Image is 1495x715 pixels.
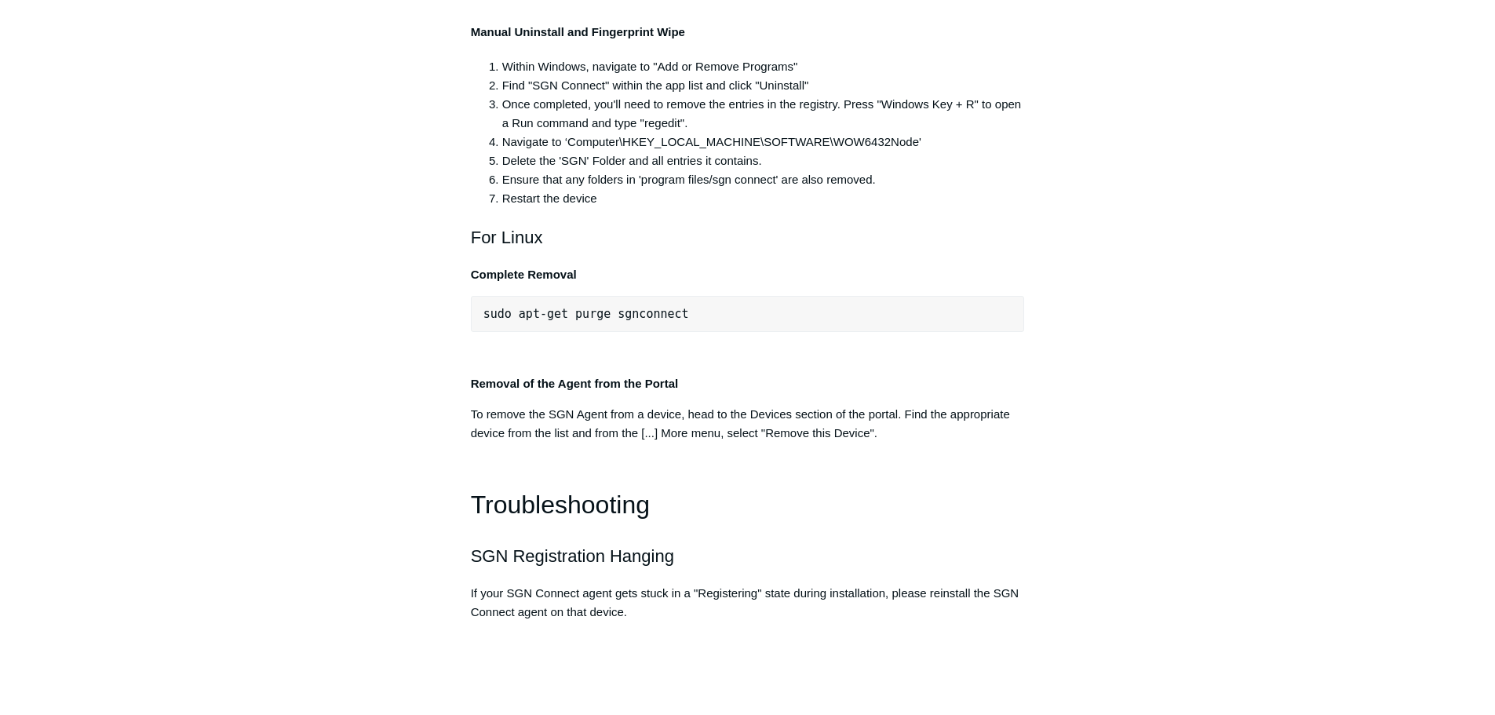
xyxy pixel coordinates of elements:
li: Navigate to ‘Computer\HKEY_LOCAL_MACHINE\SOFTWARE\WOW6432Node' [502,133,1025,151]
span: To remove the SGN Agent from a device, head to the Devices section of the portal. Find the approp... [471,407,1010,440]
h2: For Linux [471,224,1025,251]
strong: Manual Uninstall and Fingerprint Wipe [471,25,685,38]
strong: Complete Removal [471,268,577,281]
li: Find "SGN Connect" within the app list and click "Uninstall" [502,76,1025,95]
li: Once completed, you'll need to remove the entries in the registry. Press "Windows Key + R" to ope... [502,95,1025,133]
span: If your SGN Connect agent gets stuck in a "Registering" state during installation, please reinsta... [471,586,1019,618]
strong: Removal of the Agent from the Portal [471,377,678,390]
li: Ensure that any folders in 'program files/sgn connect' are also removed. [502,170,1025,189]
h2: SGN Registration Hanging [471,542,1025,570]
li: Within Windows, navigate to "Add or Remove Programs" [502,57,1025,76]
li: Restart the device [502,189,1025,208]
li: Delete the 'SGN' Folder and all entries it contains. [502,151,1025,170]
h1: Troubleshooting [471,485,1025,525]
pre: sudo apt-get purge sgnconnect [471,296,1025,332]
